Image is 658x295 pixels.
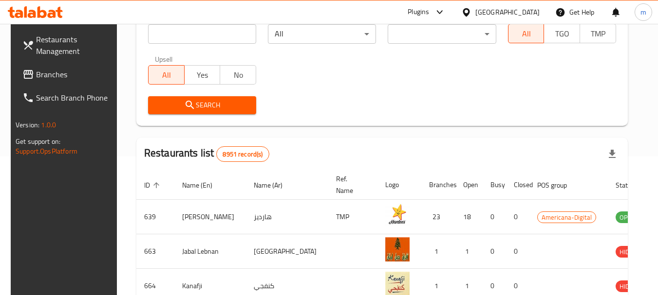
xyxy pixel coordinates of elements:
[16,135,60,148] span: Get support on:
[408,6,429,18] div: Plugins
[580,24,616,43] button: TMP
[328,200,377,234] td: TMP
[156,99,248,111] span: Search
[544,24,580,43] button: TGO
[15,28,121,63] a: Restaurants Management
[616,246,645,258] div: HIDDEN
[174,200,246,234] td: [PERSON_NAME]
[148,24,256,44] input: Search for restaurant name or ID..
[15,86,121,109] a: Search Branch Phone
[268,24,376,44] div: All
[538,212,596,223] span: Americana-Digital
[184,65,221,85] button: Yes
[136,234,174,269] td: 663
[144,179,163,191] span: ID
[616,281,645,292] span: HIDDEN
[36,34,113,57] span: Restaurants Management
[220,65,256,85] button: No
[483,200,506,234] td: 0
[16,145,77,157] a: Support.OpsPlatform
[475,7,540,17] div: [GEOGRAPHIC_DATA]
[216,146,269,162] div: Total records count
[584,27,612,41] span: TMP
[144,146,269,162] h2: Restaurants list
[455,200,483,234] td: 18
[508,24,545,43] button: All
[174,234,246,269] td: Jabal Lebnan
[506,170,529,200] th: Closed
[421,170,455,200] th: Branches
[616,246,645,258] span: HIDDEN
[601,142,624,166] div: Export file
[506,234,529,269] td: 0
[148,65,185,85] button: All
[483,234,506,269] td: 0
[254,179,295,191] span: Name (Ar)
[616,212,639,223] span: OPEN
[421,200,455,234] td: 23
[616,179,647,191] span: Status
[182,179,225,191] span: Name (En)
[455,234,483,269] td: 1
[640,7,646,17] span: m
[36,69,113,80] span: Branches
[136,200,174,234] td: 639
[548,27,576,41] span: TGO
[15,63,121,86] a: Branches
[421,234,455,269] td: 1
[188,68,217,82] span: Yes
[148,96,256,114] button: Search
[385,237,410,261] img: Jabal Lebnan
[483,170,506,200] th: Busy
[155,55,173,62] label: Upsell
[152,68,181,82] span: All
[336,173,366,196] span: Ref. Name
[36,92,113,104] span: Search Branch Phone
[385,203,410,227] img: Hardee's
[455,170,483,200] th: Open
[224,68,252,82] span: No
[41,119,56,131] span: 1.0.0
[16,119,39,131] span: Version:
[512,27,541,41] span: All
[246,234,328,269] td: [GEOGRAPHIC_DATA]
[506,200,529,234] td: 0
[246,200,328,234] td: هارديز
[217,150,268,159] span: 8951 record(s)
[388,24,496,44] div: ​
[537,179,580,191] span: POS group
[377,170,421,200] th: Logo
